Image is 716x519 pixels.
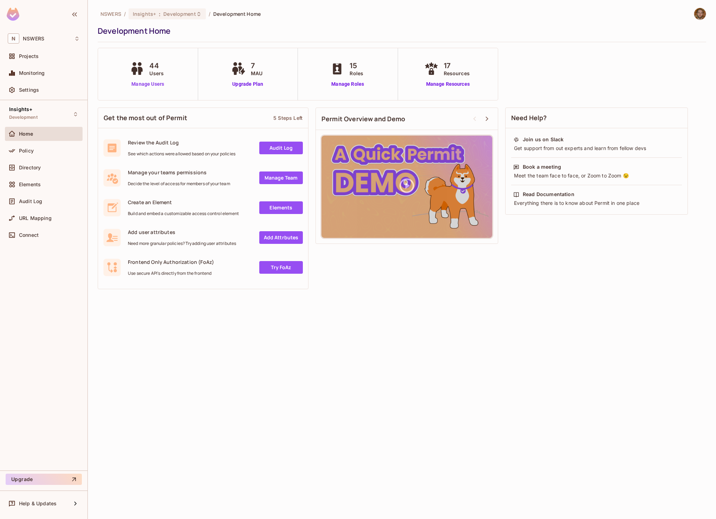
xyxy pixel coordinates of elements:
div: 5 Steps Left [273,115,302,121]
span: Development Home [213,11,261,17]
span: Permit Overview and Demo [321,115,405,123]
span: Audit Log [19,199,42,204]
span: Home [19,131,33,137]
span: Help & Updates [19,501,57,506]
a: Upgrade Plan [230,80,266,88]
a: Add Attrbutes [259,231,303,244]
span: Build and embed a customizable access control element [128,211,239,216]
a: Manage Users [128,80,167,88]
span: MAU [251,70,262,77]
span: Use secure API's directly from the frontend [128,271,214,276]
span: Decide the level of access for members of your team [128,181,230,187]
span: Get the most out of Permit [104,113,187,122]
span: URL Mapping [19,215,52,221]
span: Workspace: NSWERS [23,36,44,41]
span: Roles [350,70,363,77]
span: Need Help? [511,113,547,122]
span: : [158,11,161,17]
span: Need more granular policies? Try adding user attributes [128,241,236,246]
a: Manage Resources [423,80,473,88]
li: / [124,11,126,17]
span: 15 [350,60,363,71]
a: Audit Log [259,142,303,154]
span: Resources [444,70,470,77]
span: Connect [19,232,39,238]
div: Development Home [98,26,703,36]
span: N [8,33,19,44]
span: Insights+ [133,11,156,17]
span: See which actions were allowed based on your policies [128,151,235,157]
span: Development [163,11,196,17]
span: 44 [149,60,164,71]
img: SReyMgAAAABJRU5ErkJggg== [7,8,19,21]
a: Elements [259,201,303,214]
span: Policy [19,148,34,154]
span: Manage your teams permissions [128,169,230,176]
a: Manage Roles [328,80,367,88]
a: Manage Team [259,171,303,184]
span: Projects [19,53,39,59]
img: Branden Barber [694,8,706,20]
span: Create an Element [128,199,239,206]
span: Directory [19,165,41,170]
div: Read Documentation [523,191,574,198]
a: Try FoAz [259,261,303,274]
span: Add user attributes [128,229,236,235]
span: the active workspace [100,11,121,17]
div: Join us on Slack [523,136,564,143]
span: Review the Audit Log [128,139,235,146]
div: Meet the team face to face, or Zoom to Zoom 😉 [513,172,680,179]
span: 17 [444,60,470,71]
div: Get support from out experts and learn from fellow devs [513,145,680,152]
span: Settings [19,87,39,93]
span: Insights+ [9,106,32,112]
span: 7 [251,60,262,71]
div: Everything there is to know about Permit in one place [513,200,680,207]
div: Book a meeting [523,163,561,170]
span: Elements [19,182,41,187]
li: / [209,11,210,17]
span: Monitoring [19,70,45,76]
span: Frontend Only Authorization (FoAz) [128,259,214,265]
button: Upgrade [6,474,82,485]
span: Development [9,115,38,120]
span: Users [149,70,164,77]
